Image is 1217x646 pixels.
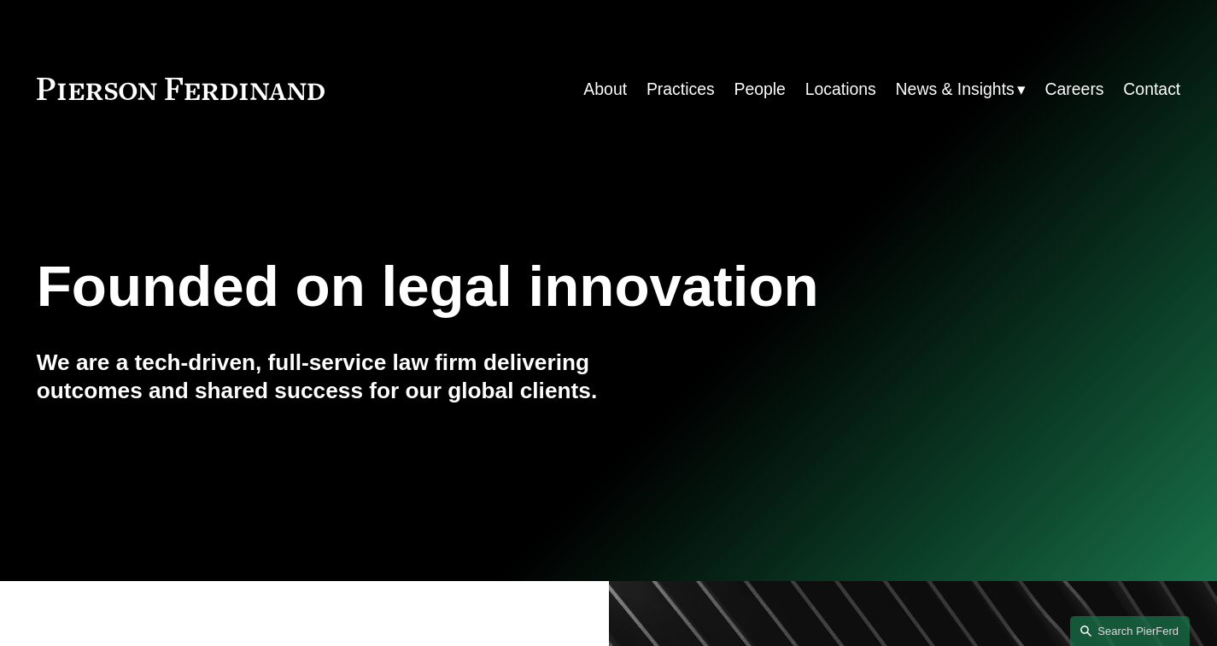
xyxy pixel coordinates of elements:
[647,73,715,106] a: Practices
[583,73,627,106] a: About
[37,349,609,406] h4: We are a tech-driven, full-service law firm delivering outcomes and shared success for our global...
[896,73,1026,106] a: folder dropdown
[805,73,876,106] a: Locations
[734,73,785,106] a: People
[1045,73,1104,106] a: Careers
[1070,616,1190,646] a: Search this site
[896,74,1015,104] span: News & Insights
[1123,73,1180,106] a: Contact
[37,254,990,320] h1: Founded on legal innovation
